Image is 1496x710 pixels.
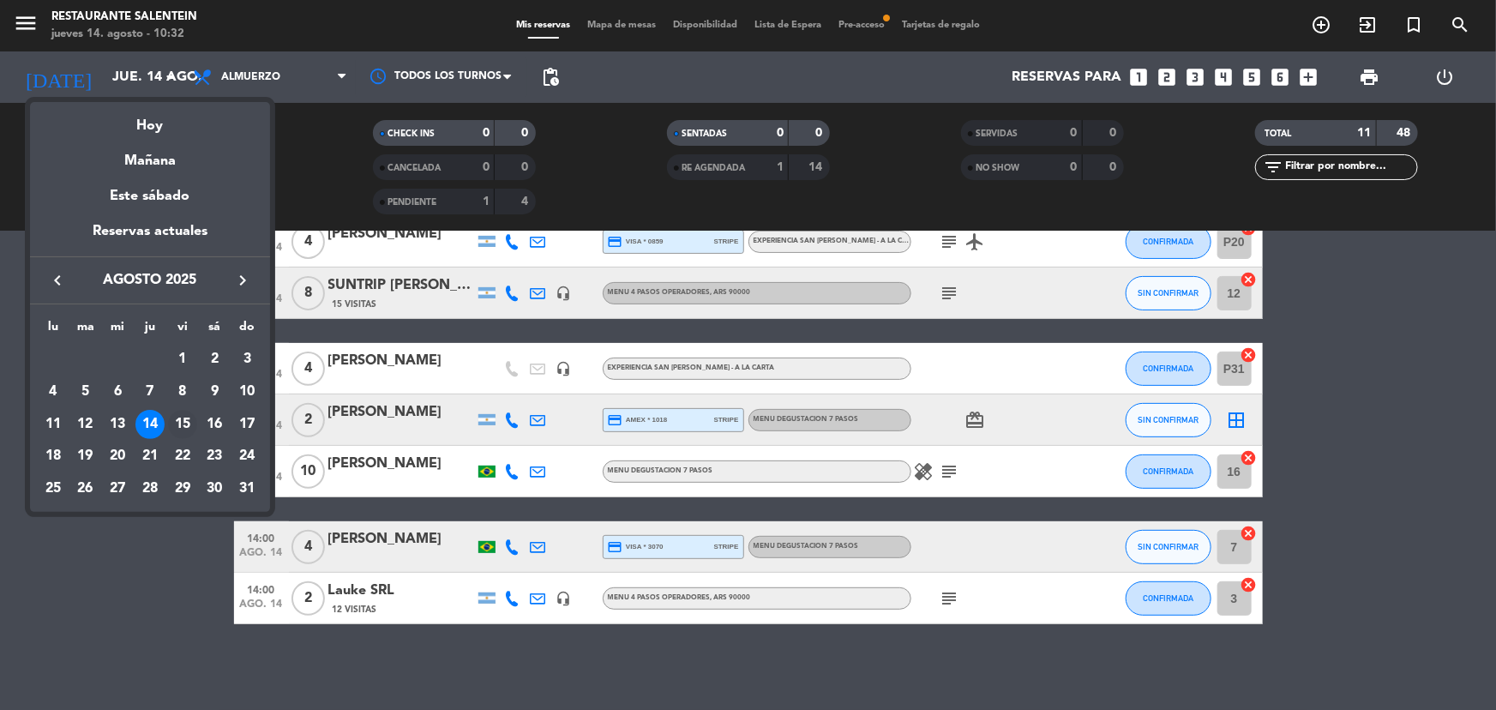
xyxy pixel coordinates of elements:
div: 19 [71,442,100,471]
i: keyboard_arrow_left [47,270,68,291]
td: 2 de agosto de 2025 [199,343,231,376]
div: 17 [232,410,261,439]
td: 10 de agosto de 2025 [231,376,263,408]
div: 2 [200,345,229,374]
td: 12 de agosto de 2025 [69,408,102,441]
div: 27 [103,474,132,503]
div: 31 [232,474,261,503]
div: 11 [39,410,68,439]
div: Reservas actuales [30,220,270,256]
div: 8 [168,377,197,406]
span: agosto 2025 [73,269,227,292]
td: 30 de agosto de 2025 [199,472,231,505]
td: 29 de agosto de 2025 [166,472,199,505]
td: 16 de agosto de 2025 [199,408,231,441]
div: 29 [168,474,197,503]
td: 26 de agosto de 2025 [69,472,102,505]
div: 28 [135,474,165,503]
div: Mañana [30,137,270,172]
div: 1 [168,345,197,374]
td: 31 de agosto de 2025 [231,472,263,505]
th: martes [69,317,102,344]
th: miércoles [101,317,134,344]
td: 20 de agosto de 2025 [101,441,134,473]
td: 5 de agosto de 2025 [69,376,102,408]
td: 18 de agosto de 2025 [37,441,69,473]
td: 11 de agosto de 2025 [37,408,69,441]
button: keyboard_arrow_right [227,269,258,292]
div: 3 [232,345,261,374]
td: 3 de agosto de 2025 [231,343,263,376]
div: 4 [39,377,68,406]
td: 17 de agosto de 2025 [231,408,263,441]
td: 6 de agosto de 2025 [101,376,134,408]
div: 30 [200,474,229,503]
div: 12 [71,410,100,439]
div: 16 [200,410,229,439]
div: 21 [135,442,165,471]
td: 23 de agosto de 2025 [199,441,231,473]
div: 13 [103,410,132,439]
td: 1 de agosto de 2025 [166,343,199,376]
div: 26 [71,474,100,503]
div: 23 [200,442,229,471]
td: 8 de agosto de 2025 [166,376,199,408]
td: AGO. [37,343,166,376]
div: 25 [39,474,68,503]
td: 25 de agosto de 2025 [37,472,69,505]
td: 7 de agosto de 2025 [134,376,166,408]
td: 9 de agosto de 2025 [199,376,231,408]
div: 6 [103,377,132,406]
div: 22 [168,442,197,471]
i: keyboard_arrow_right [232,270,253,291]
td: 13 de agosto de 2025 [101,408,134,441]
th: sábado [199,317,231,344]
td: 19 de agosto de 2025 [69,441,102,473]
div: Hoy [30,102,270,137]
td: 22 de agosto de 2025 [166,441,199,473]
td: 14 de agosto de 2025 [134,408,166,441]
div: 10 [232,377,261,406]
td: 21 de agosto de 2025 [134,441,166,473]
div: 9 [200,377,229,406]
div: 14 [135,410,165,439]
div: 24 [232,442,261,471]
div: 18 [39,442,68,471]
div: Este sábado [30,172,270,220]
div: 20 [103,442,132,471]
div: 5 [71,377,100,406]
th: lunes [37,317,69,344]
button: keyboard_arrow_left [42,269,73,292]
td: 15 de agosto de 2025 [166,408,199,441]
td: 28 de agosto de 2025 [134,472,166,505]
td: 27 de agosto de 2025 [101,472,134,505]
td: 24 de agosto de 2025 [231,441,263,473]
div: 7 [135,377,165,406]
th: viernes [166,317,199,344]
div: 15 [168,410,197,439]
th: jueves [134,317,166,344]
th: domingo [231,317,263,344]
td: 4 de agosto de 2025 [37,376,69,408]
